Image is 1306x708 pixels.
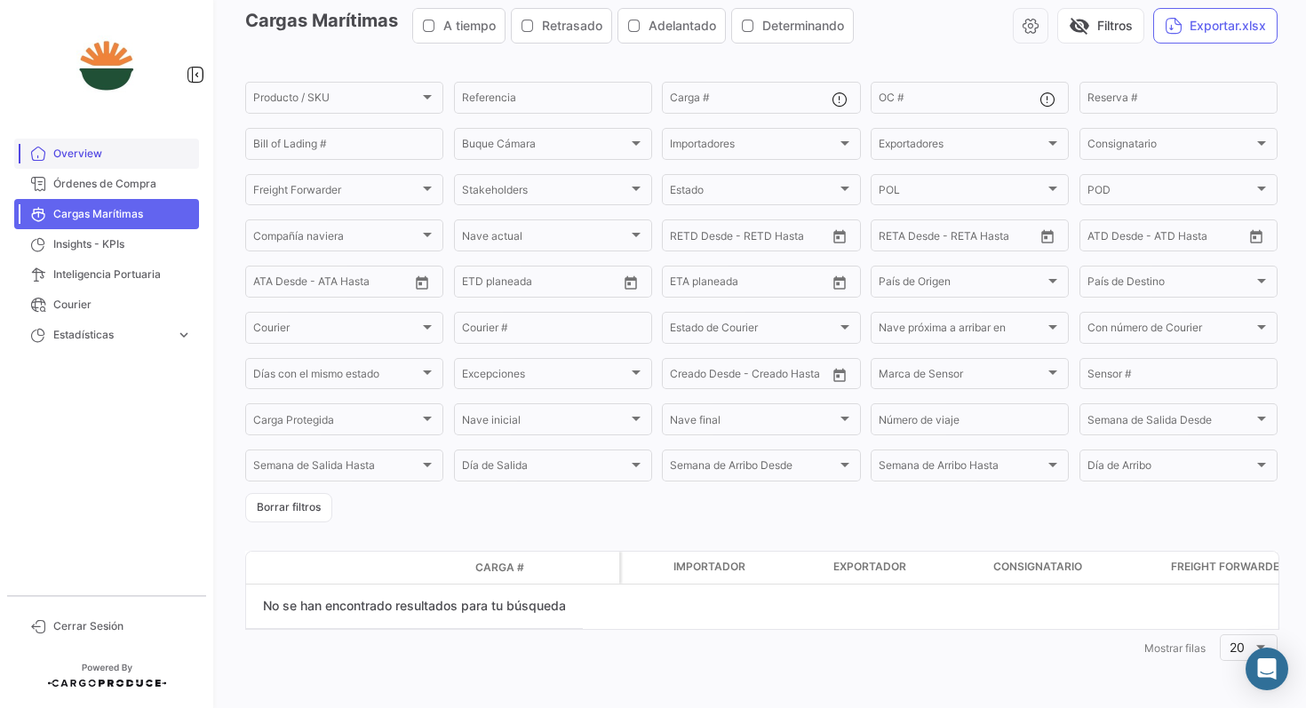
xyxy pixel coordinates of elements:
input: Hasta [923,232,998,244]
span: Determinando [762,17,844,35]
div: No se han encontrado resultados para tu búsqueda [246,585,583,629]
a: Órdenes de Compra [14,169,199,199]
span: Estado [670,187,836,199]
input: Desde [670,232,702,244]
a: Insights - KPIs [14,229,199,259]
datatable-header-cell: Póliza [575,561,619,575]
span: POL [879,187,1045,199]
datatable-header-cell: Importador [666,552,826,584]
input: Creado Desde [670,370,739,383]
button: Adelantado [618,9,725,43]
span: Nave inicial [462,417,628,429]
span: Nave final [670,417,836,429]
span: Excepciones [462,370,628,383]
datatable-header-cell: Estado de Envio [326,561,468,575]
span: Importadores [670,140,836,153]
span: Courier [53,297,192,313]
div: Abrir Intercom Messenger [1246,648,1288,690]
span: Marca de Sensor [879,370,1045,383]
span: Semana de Salida Hasta [253,462,419,474]
span: Importador [673,559,745,575]
span: Día de Salida [462,462,628,474]
span: Insights - KPIs [53,236,192,252]
span: Overview [53,146,192,162]
span: expand_more [176,327,192,343]
span: Buque Cámara [462,140,628,153]
datatable-header-cell: Consignatario [986,552,1164,584]
span: Estadísticas [53,327,169,343]
a: Overview [14,139,199,169]
span: Freight Forwarder [253,187,419,199]
span: Stakeholders [462,187,628,199]
span: visibility_off [1069,15,1090,36]
input: Hasta [714,232,789,244]
span: Courier [253,324,419,337]
span: Cerrar Sesión [53,618,192,634]
span: Día de Arribo [1087,462,1254,474]
button: Open calendar [409,269,435,296]
input: Desde [462,278,494,290]
span: Órdenes de Compra [53,176,192,192]
a: Cargas Marítimas [14,199,199,229]
span: Consignatario [1087,140,1254,153]
button: Retrasado [512,9,611,43]
button: Open calendar [826,223,853,250]
a: Courier [14,290,199,320]
input: Hasta [506,278,581,290]
datatable-header-cell: Exportador [826,552,986,584]
input: Desde [670,278,702,290]
span: Estado de Courier [670,324,836,337]
img: 84678feb-1b5e-4564-82d7-047065c4a159.jpeg [62,21,151,110]
input: Creado Hasta [752,370,826,383]
datatable-header-cell: Modo de Transporte [282,561,326,575]
span: Exportador [833,559,906,575]
span: Carga # [475,560,524,576]
a: Inteligencia Portuaria [14,259,199,290]
span: Adelantado [649,17,716,35]
span: País de Origen [879,278,1045,290]
span: Días con el mismo estado [253,370,419,383]
h3: Cargas Marítimas [245,8,859,44]
span: Nave próxima a arribar en [879,324,1045,337]
input: Desde [879,232,911,244]
datatable-header-cell: Carga Protegida [622,552,666,584]
span: Producto / SKU [253,94,419,107]
button: Determinando [732,9,853,43]
span: Con número de Courier [1087,324,1254,337]
span: POD [1087,187,1254,199]
span: País de Destino [1087,278,1254,290]
button: Open calendar [826,362,853,388]
span: Inteligencia Portuaria [53,266,192,282]
span: Semana de Salida Desde [1087,417,1254,429]
span: Cargas Marítimas [53,206,192,222]
span: Mostrar filas [1144,641,1206,655]
button: Borrar filtros [245,493,332,522]
span: Semana de Arribo Hasta [879,462,1045,474]
button: Open calendar [1243,223,1270,250]
button: Open calendar [1034,223,1061,250]
span: Nave actual [462,232,628,244]
input: ATA Desde [253,278,307,290]
span: Compañía naviera [253,232,419,244]
button: Exportar.xlsx [1153,8,1278,44]
span: Freight Forwarder [1171,559,1286,575]
input: ATD Hasta [1156,232,1230,244]
button: Open calendar [617,269,644,296]
span: Consignatario [993,559,1082,575]
span: A tiempo [443,17,496,35]
span: 20 [1230,640,1245,655]
button: visibility_offFiltros [1057,8,1144,44]
span: Exportadores [879,140,1045,153]
button: Open calendar [826,269,853,296]
input: ATD Desde [1087,232,1143,244]
button: A tiempo [413,9,505,43]
span: Retrasado [542,17,602,35]
datatable-header-cell: Carga # [468,553,575,583]
span: Carga Protegida [253,417,419,429]
input: ATA Hasta [320,278,394,290]
span: Semana de Arribo Desde [670,462,836,474]
input: Hasta [714,278,789,290]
